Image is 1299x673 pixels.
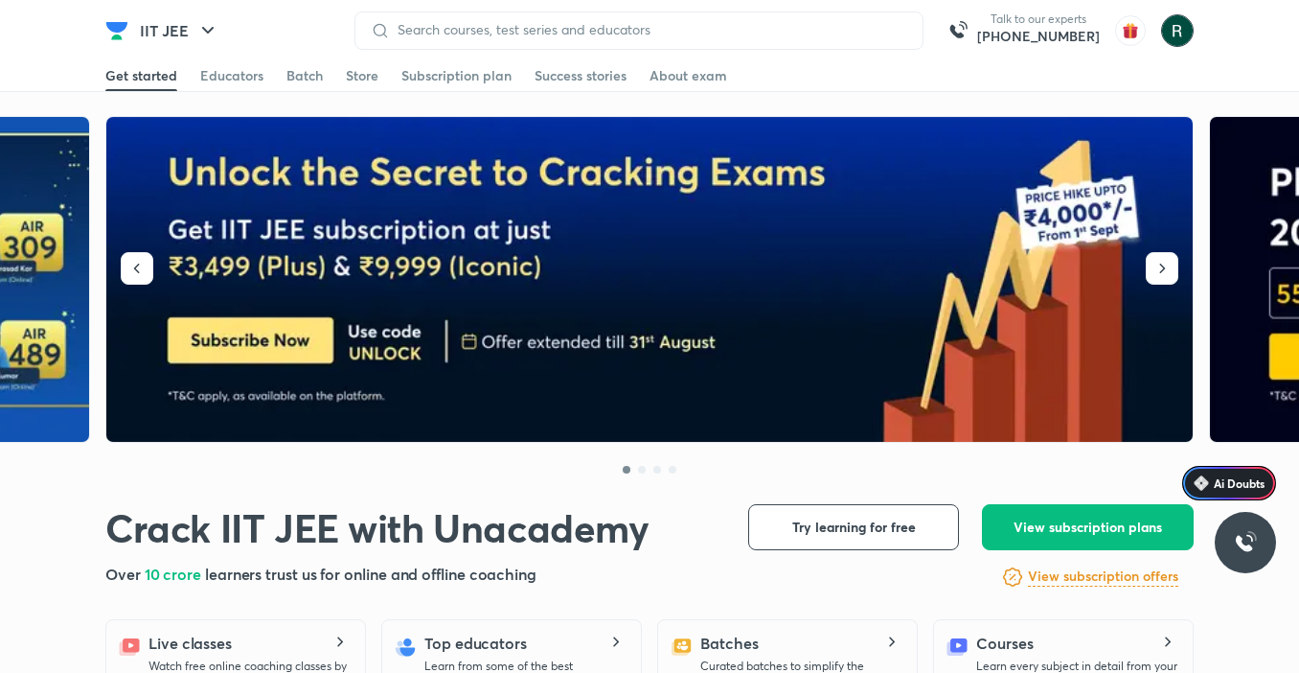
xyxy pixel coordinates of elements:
[1214,476,1265,491] span: Ai Doubts
[145,564,205,584] span: 10 crore
[1014,518,1162,537] span: View subscription plans
[649,60,727,91] a: About exam
[977,12,1100,27] p: Talk to our experts
[286,66,323,85] div: Batch
[649,66,727,85] div: About exam
[148,632,232,655] h5: Live classes
[205,564,536,584] span: learners trust us for online and offline coaching
[346,66,378,85] div: Store
[792,518,916,537] span: Try learning for free
[105,504,649,551] h1: Crack IIT JEE with Unacademy
[128,12,231,50] button: IIT JEE
[200,66,263,85] div: Educators
[200,60,263,91] a: Educators
[105,60,177,91] a: Get started
[1182,466,1276,500] a: Ai Doubts
[424,632,527,655] h5: Top educators
[1115,15,1146,46] img: avatar
[401,66,512,85] div: Subscription plan
[1028,566,1178,589] a: View subscription offers
[401,60,512,91] a: Subscription plan
[105,564,145,584] span: Over
[1194,476,1209,491] img: Icon
[1234,531,1257,554] img: ttu
[976,632,1033,655] h5: Courses
[1161,14,1194,47] img: Ronak soni
[346,60,378,91] a: Store
[535,66,627,85] div: Success stories
[982,504,1194,550] button: View subscription plans
[390,22,907,37] input: Search courses, test series and educators
[977,27,1100,46] a: [PHONE_NUMBER]
[1028,567,1178,587] h6: View subscription offers
[700,632,758,655] h5: Batches
[105,19,128,42] img: Company Logo
[286,60,323,91] a: Batch
[939,12,977,50] img: call-us
[748,504,959,550] button: Try learning for free
[105,66,177,85] div: Get started
[535,60,627,91] a: Success stories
